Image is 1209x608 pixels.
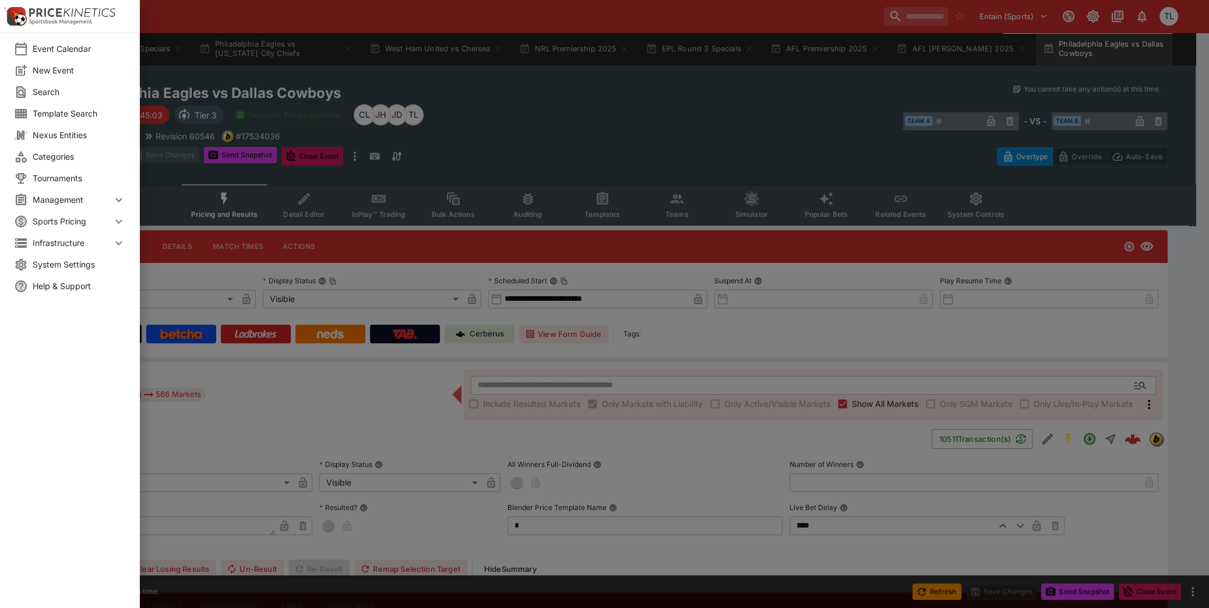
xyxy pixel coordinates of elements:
[33,64,126,76] span: New Event
[33,107,126,120] span: Template Search
[29,19,92,24] img: Sportsbook Management
[33,129,126,141] span: Nexus Entities
[33,43,126,55] span: Event Calendar
[33,194,112,206] span: Management
[33,215,112,227] span: Sports Pricing
[33,150,126,163] span: Categories
[33,280,126,292] span: Help & Support
[33,237,112,249] span: Infrastructure
[29,8,115,17] img: PriceKinetics
[33,258,126,270] span: System Settings
[33,172,126,184] span: Tournaments
[33,86,126,98] span: Search
[3,5,27,28] img: PriceKinetics Logo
